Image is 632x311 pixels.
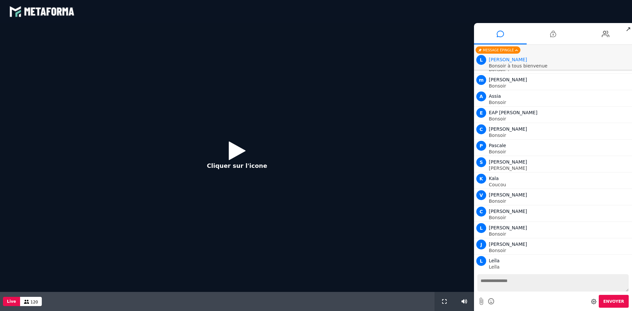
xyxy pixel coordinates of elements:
[624,23,632,35] span: ↗
[489,84,630,88] p: Bonsoir
[489,143,506,148] span: Pascale
[489,248,630,253] p: Bonsoir
[489,159,527,165] span: [PERSON_NAME]
[489,199,630,203] p: Bonsoir
[476,174,486,184] span: K
[489,67,630,72] p: Bonsoir !
[476,256,486,266] span: L
[489,93,501,99] span: Assia
[476,124,486,134] span: C
[489,110,538,115] span: EAP [PERSON_NAME]
[3,297,20,306] button: Live
[489,77,527,82] span: [PERSON_NAME]
[489,265,630,269] p: Leïla
[489,100,630,105] p: Bonsoir
[489,215,630,220] p: Bonsoir
[489,133,630,138] p: Bonsoir
[476,55,486,65] span: L
[489,176,499,181] span: Kala
[489,126,527,132] span: [PERSON_NAME]
[476,223,486,233] span: L
[489,64,630,68] p: Bonsoir à tous bienvenue
[489,57,527,62] span: Animateur
[476,207,486,217] span: C
[489,117,630,121] p: Bonsoir
[476,157,486,167] span: S
[31,300,38,304] span: 120
[489,232,630,236] p: Bonsoir
[476,75,486,85] span: m
[599,295,629,308] button: Envoyer
[476,240,486,249] span: J
[489,209,527,214] span: [PERSON_NAME]
[476,91,486,101] span: A
[489,192,527,197] span: [PERSON_NAME]
[489,149,630,154] p: Bonsoir
[476,190,486,200] span: V
[476,46,520,54] div: Message épinglé
[207,161,267,170] p: Cliquer sur l'icone
[200,136,274,179] button: Cliquer sur l'icone
[489,225,527,230] span: [PERSON_NAME]
[603,299,624,304] span: Envoyer
[489,182,630,187] p: Coucou
[489,242,527,247] span: [PERSON_NAME]
[476,141,486,151] span: P
[476,108,486,118] span: E
[489,258,500,263] span: Leïla
[489,166,630,170] p: [PERSON_NAME]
